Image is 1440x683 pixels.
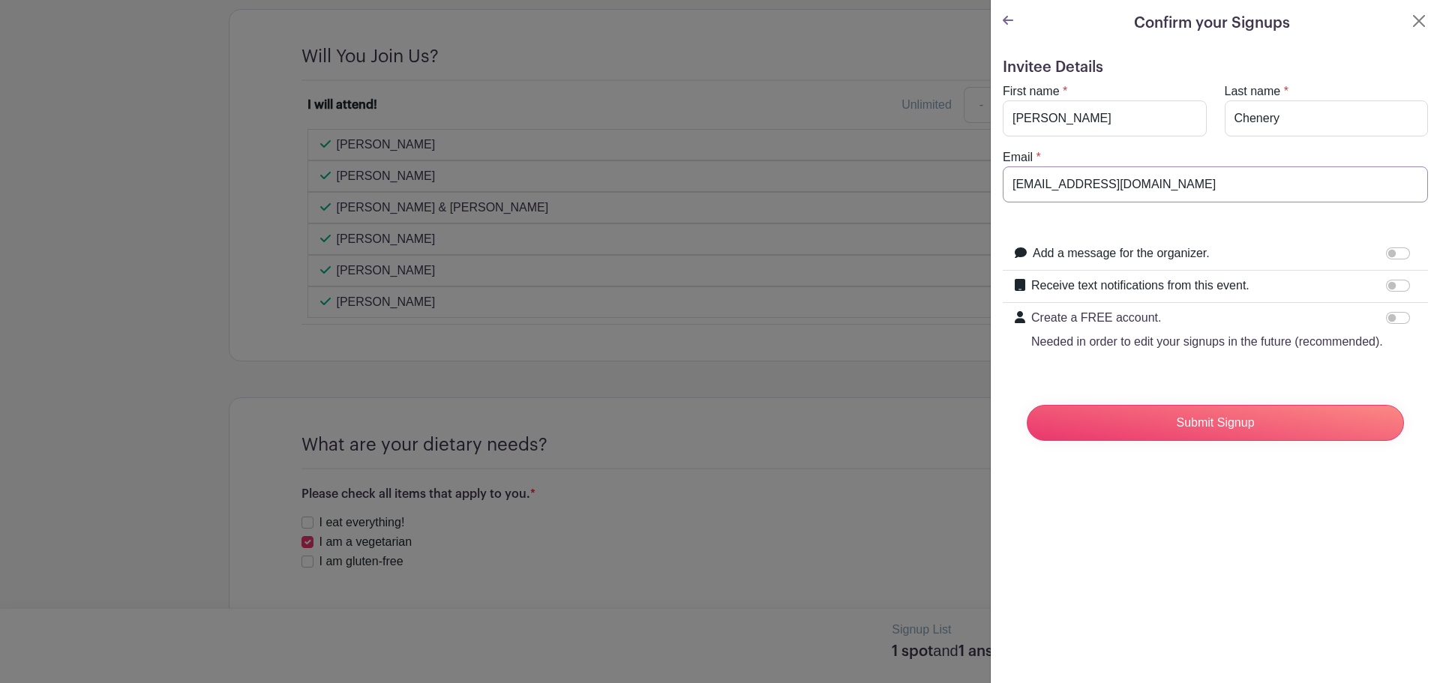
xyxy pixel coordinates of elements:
input: Submit Signup [1027,405,1404,441]
h5: Confirm your Signups [1134,12,1290,34]
label: Last name [1225,82,1281,100]
button: Close [1410,12,1428,30]
h5: Invitee Details [1003,58,1428,76]
label: First name [1003,82,1060,100]
label: Add a message for the organizer. [1033,244,1210,262]
label: Email [1003,148,1033,166]
p: Needed in order to edit your signups in the future (recommended). [1031,333,1383,351]
label: Receive text notifications from this event. [1031,277,1249,295]
p: Create a FREE account. [1031,309,1383,327]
